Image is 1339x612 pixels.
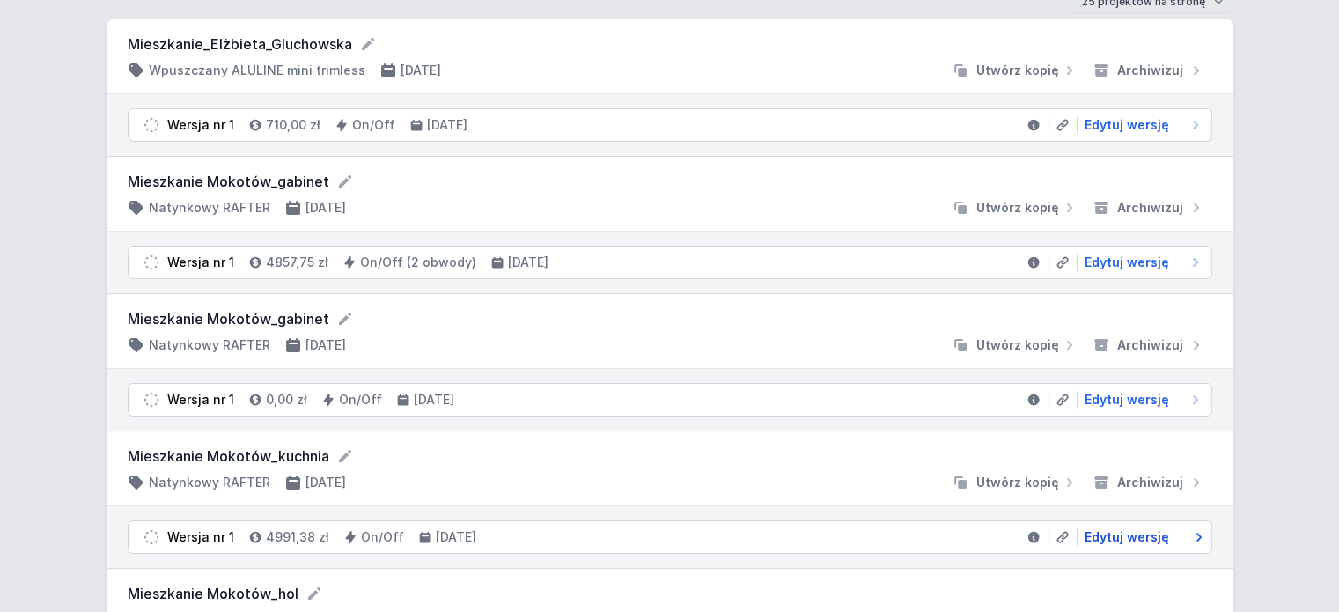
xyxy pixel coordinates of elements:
[143,254,160,271] img: draft.svg
[128,583,1212,604] form: Mieszkanie Mokotów_hol
[1117,62,1183,79] span: Archiwizuj
[266,528,329,546] h4: 4991,38 zł
[1085,528,1169,546] span: Edytuj wersję
[1085,199,1212,217] button: Archiwizuj
[1085,474,1212,491] button: Archiwizuj
[336,447,354,465] button: Edytuj nazwę projektu
[266,391,307,409] h4: 0,00 zł
[401,62,441,79] h4: [DATE]
[167,528,234,546] div: Wersja nr 1
[360,254,476,271] h4: On/Off (2 obwody)
[945,62,1085,79] button: Utwórz kopię
[1085,391,1169,409] span: Edytuj wersję
[128,33,1212,55] form: Mieszkanie_Elżbieta_Gluchowska
[945,336,1085,354] button: Utwórz kopię
[1085,254,1169,271] span: Edytuj wersję
[305,474,346,491] h4: [DATE]
[336,173,354,190] button: Edytuj nazwę projektu
[336,310,354,328] button: Edytuj nazwę projektu
[167,254,234,271] div: Wersja nr 1
[1085,336,1212,354] button: Archiwizuj
[266,116,320,134] h4: 710,00 zł
[305,585,323,602] button: Edytuj nazwę projektu
[1078,391,1204,409] a: Edytuj wersję
[1078,528,1204,546] a: Edytuj wersję
[149,199,270,217] h4: Natynkowy RAFTER
[1117,199,1183,217] span: Archiwizuj
[508,254,548,271] h4: [DATE]
[436,528,476,546] h4: [DATE]
[1078,116,1204,134] a: Edytuj wersję
[1085,62,1212,79] button: Archiwizuj
[266,254,328,271] h4: 4857,75 zł
[167,391,234,409] div: Wersja nr 1
[1085,116,1169,134] span: Edytuj wersję
[976,199,1059,217] span: Utwórz kopię
[945,474,1085,491] button: Utwórz kopię
[976,62,1059,79] span: Utwórz kopię
[359,35,377,53] button: Edytuj nazwę projektu
[143,391,160,409] img: draft.svg
[305,199,346,217] h4: [DATE]
[149,336,270,354] h4: Natynkowy RAFTER
[427,116,467,134] h4: [DATE]
[128,446,1212,467] form: Mieszkanie Mokotów_kuchnia
[1117,474,1183,491] span: Archiwizuj
[361,528,404,546] h4: On/Off
[149,62,365,79] h4: Wpuszczany ALULINE mini trimless
[414,391,454,409] h4: [DATE]
[143,116,160,134] img: draft.svg
[976,474,1059,491] span: Utwórz kopię
[1117,336,1183,354] span: Archiwizuj
[128,308,1212,329] form: Mieszkanie Mokotów_gabinet
[143,528,160,546] img: draft.svg
[167,116,234,134] div: Wersja nr 1
[945,199,1085,217] button: Utwórz kopię
[352,116,395,134] h4: On/Off
[128,171,1212,192] form: Mieszkanie Mokotów_gabinet
[305,336,346,354] h4: [DATE]
[339,391,382,409] h4: On/Off
[149,474,270,491] h4: Natynkowy RAFTER
[976,336,1059,354] span: Utwórz kopię
[1078,254,1204,271] a: Edytuj wersję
